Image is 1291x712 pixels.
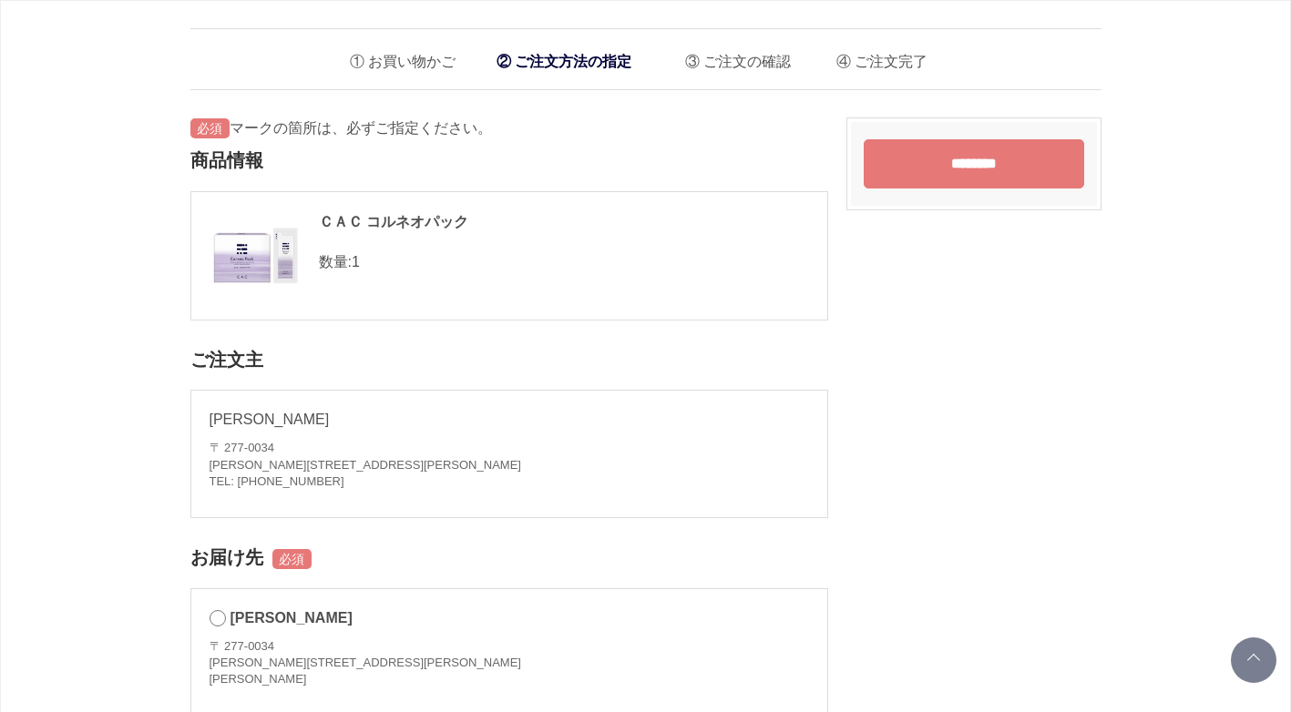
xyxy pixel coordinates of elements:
[190,139,828,182] h2: 商品情報
[823,38,927,76] li: ご注文完了
[210,210,301,301] img: 060403.jpg
[671,38,791,76] li: ご注文の確認
[352,254,360,270] span: 1
[210,210,809,234] div: ＣＡＣ コルネオパック
[190,536,828,579] h2: お届け先
[210,440,809,490] address: 〒 277-0034 [PERSON_NAME][STREET_ADDRESS][PERSON_NAME] TEL: [PHONE_NUMBER]
[336,38,456,76] li: お買い物かご
[210,409,809,431] p: [PERSON_NAME]
[210,638,521,688] address: 〒 277-0034 [PERSON_NAME][STREET_ADDRESS][PERSON_NAME] [PERSON_NAME]
[210,251,809,273] p: 数量:
[487,43,640,80] li: ご注文方法の指定
[190,117,828,139] p: マークの箇所は、必ずご指定ください。
[190,339,828,381] h2: ご注文主
[231,610,353,626] span: [PERSON_NAME]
